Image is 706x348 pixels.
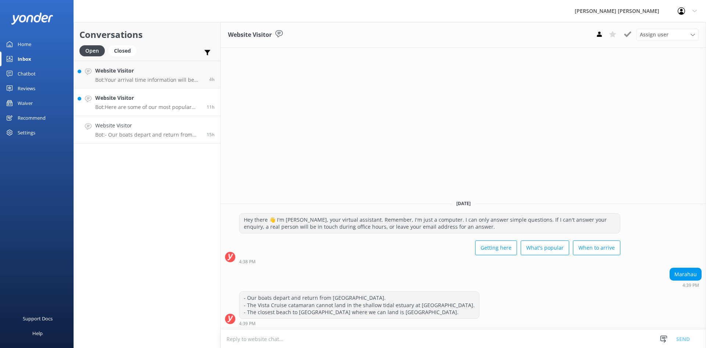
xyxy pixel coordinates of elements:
div: Hey there 👋 I'm [PERSON_NAME], your virtual assistant. Remember, I'm just a computer. I can only ... [239,214,620,233]
h2: Conversations [79,28,215,42]
div: Recommend [18,110,46,125]
div: Sep 10 2025 04:39pm (UTC +12:00) Pacific/Auckland [239,321,479,326]
span: Sep 10 2025 08:25pm (UTC +12:00) Pacific/Auckland [207,104,215,110]
a: Closed [108,46,140,55]
div: Chatbot [18,66,36,81]
img: yonder-white-logo.png [11,13,53,25]
a: Website VisitorBot:Here are some of our most popular trips: - Our most popular multiday trip is t... [74,88,220,116]
div: Support Docs [23,311,53,326]
h4: Website Visitor [95,94,201,102]
div: Help [32,326,43,341]
span: Assign user [640,31,668,39]
p: Bot: Your arrival time information will be included in your booking confirmation. We encourage al... [95,77,204,83]
a: Website VisitorBot:Your arrival time information will be included in your booking confirmation. W... [74,61,220,88]
h3: Website Visitor [228,30,272,40]
p: Bot: - Our boats depart and return from [GEOGRAPHIC_DATA]. - The Vista Cruise catamaran cannot la... [95,131,201,138]
button: What's popular [521,240,569,255]
p: Bot: Here are some of our most popular trips: - Our most popular multiday trip is the 3-Day Kayak... [95,104,201,110]
a: Website VisitorBot:- Our boats depart and return from [GEOGRAPHIC_DATA]. - The Vista Cruise catam... [74,116,220,144]
div: Sep 10 2025 04:39pm (UTC +12:00) Pacific/Auckland [670,282,702,288]
div: Assign User [636,29,699,41]
div: Sep 10 2025 04:38pm (UTC +12:00) Pacific/Auckland [239,259,620,264]
div: Settings [18,125,35,140]
div: Closed [108,45,136,56]
div: Inbox [18,52,31,66]
strong: 4:39 PM [682,283,699,288]
span: Sep 10 2025 04:39pm (UTC +12:00) Pacific/Auckland [207,131,215,138]
a: Open [79,46,108,55]
strong: 4:39 PM [239,321,256,326]
span: Sep 11 2025 03:07am (UTC +12:00) Pacific/Auckland [209,76,215,82]
span: [DATE] [452,200,475,207]
div: Open [79,45,105,56]
button: When to arrive [573,240,620,255]
div: Marahau [670,268,701,281]
div: Home [18,37,31,52]
div: - Our boats depart and return from [GEOGRAPHIC_DATA]. - The Vista Cruise catamaran cannot land in... [239,292,479,319]
h4: Website Visitor [95,67,204,75]
h4: Website Visitor [95,122,201,130]
button: Getting here [475,240,517,255]
div: Waiver [18,96,33,110]
div: Reviews [18,81,35,96]
strong: 4:38 PM [239,260,256,264]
